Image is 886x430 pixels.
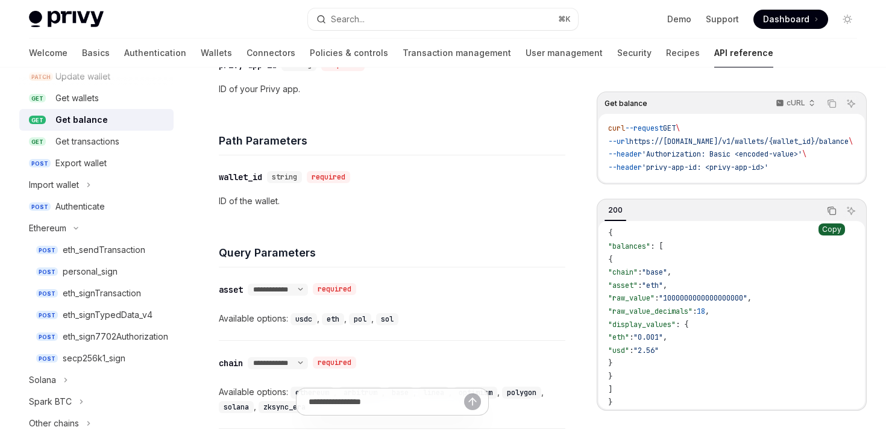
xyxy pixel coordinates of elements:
[219,132,565,149] h4: Path Parameters
[63,329,168,344] div: eth_sign7702Authorization
[629,137,849,146] span: https://[DOMAIN_NAME]/v1/wallets/{wallet_id}/balance
[676,123,680,133] span: \
[19,217,174,239] button: Toggle Ethereum section
[310,39,388,67] a: Policies & controls
[838,10,857,29] button: Toggle dark mode
[376,313,398,325] code: sol
[247,39,295,67] a: Connectors
[272,172,297,182] span: string
[29,39,68,67] a: Welcome
[608,137,629,146] span: --url
[663,281,667,290] span: ,
[313,283,356,295] div: required
[706,13,739,25] a: Support
[464,393,481,410] button: Send message
[608,293,655,303] span: "raw_value"
[403,39,511,67] a: Transaction management
[219,284,243,296] div: asset
[291,385,339,399] div: ,
[605,99,647,108] span: Get balance
[29,221,66,235] div: Ethereum
[19,87,174,109] a: GETGet wallets
[19,391,174,413] button: Toggle Spark BTC section
[19,261,174,282] a: POSTpersonal_sign
[63,286,141,301] div: eth_signTransaction
[608,123,625,133] span: curl
[608,372,612,381] span: }
[331,12,365,26] div: Search...
[291,313,317,325] code: usdc
[219,357,243,369] div: chain
[787,98,805,108] p: cURL
[29,202,51,211] span: POST
[349,311,376,326] div: ,
[291,311,322,326] div: ,
[201,39,232,67] a: Wallets
[676,320,688,329] span: : {
[638,281,642,290] span: :
[219,385,565,414] div: Available options:
[650,241,663,251] span: : [
[29,394,72,409] div: Spark BTC
[307,171,350,183] div: required
[124,39,186,67] a: Authentication
[769,93,820,114] button: cURL
[608,228,612,238] span: {
[19,326,174,347] a: POSTeth_sign7702Authorization
[19,196,174,217] a: POSTAuthenticate
[642,149,802,159] span: 'Authorization: Basic <encoded-value>'
[608,358,612,368] span: }
[63,308,152,322] div: eth_signTypedData_v4
[608,255,612,264] span: {
[638,267,642,277] span: :
[824,203,840,219] button: Copy the contents from the code block
[29,137,46,146] span: GET
[63,351,125,366] div: secp256k1_sign
[663,332,667,342] span: ,
[625,123,663,133] span: --request
[63,243,145,257] div: eth_sendTransaction
[29,94,46,103] span: GET
[502,385,546,399] div: ,
[629,346,633,355] span: :
[633,346,659,355] span: "2.56"
[642,281,663,290] span: "eth"
[349,313,371,325] code: pol
[19,304,174,326] a: POSTeth_signTypedData_v4
[82,39,110,67] a: Basics
[608,149,642,159] span: --header
[629,332,633,342] span: :
[219,82,565,96] p: ID of your Privy app.
[608,307,693,316] span: "raw_value_decimals"
[36,289,58,298] span: POST
[19,131,174,152] a: GETGet transactions
[29,159,51,168] span: POST
[418,385,454,399] div: ,
[659,293,747,303] span: "1000000000000000000"
[617,39,652,67] a: Security
[663,123,676,133] span: GET
[666,39,700,67] a: Recipes
[655,293,659,303] span: :
[843,203,859,219] button: Ask AI
[19,174,174,196] button: Toggle Import wallet section
[36,311,58,320] span: POST
[219,311,565,326] div: Available options:
[667,13,691,25] a: Demo
[667,267,671,277] span: ,
[29,116,46,125] span: GET
[697,307,705,316] span: 18
[29,178,79,192] div: Import wallet
[19,347,174,369] a: POSTsecp256k1_sign
[608,281,638,290] span: "asset"
[322,311,349,326] div: ,
[219,245,565,261] h4: Query Parameters
[55,91,99,105] div: Get wallets
[29,11,104,28] img: light logo
[693,307,697,316] span: :
[248,358,308,368] select: Select schema type
[29,373,56,387] div: Solana
[36,332,58,341] span: POST
[219,171,262,183] div: wallet_id
[714,39,773,67] a: API reference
